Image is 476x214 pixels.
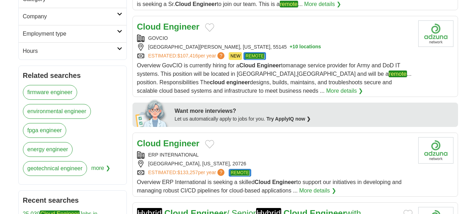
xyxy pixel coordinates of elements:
[135,99,169,127] img: apply-iq-scientist.png
[148,35,168,41] a: GOVCIO
[137,43,413,51] div: [GEOGRAPHIC_DATA][PERSON_NAME], [US_STATE], 55145
[23,123,67,138] a: fpga engineer
[210,79,225,85] strong: cloud
[23,142,73,157] a: energy engineer
[257,62,281,68] strong: Engineer
[137,179,402,194] span: Overview ERP International is seeking a skilled to support our initiatives in developing and mana...
[137,62,412,94] span: Overview GovCIO is currently hiring for a tomanage service provider for Army and DoD IT systems. ...
[137,22,199,31] a: Cloud Engineer
[227,79,250,85] strong: engineer
[290,43,292,51] span: +
[175,107,454,115] div: Want more interviews?
[245,53,264,59] em: REMOTE
[205,140,214,148] button: Add to favorite jobs
[23,195,122,206] h2: Recent searches
[418,137,453,164] img: ERP International logo
[91,161,110,180] span: more ❯
[19,8,126,25] a: Company
[23,30,117,38] h2: Employment type
[163,139,199,148] strong: Engineer
[280,1,298,7] em: remote
[266,116,311,122] a: Try ApplyIQ now ❯
[177,53,198,59] span: $107,416
[217,169,224,176] span: ?
[23,47,117,55] h2: Hours
[163,22,199,31] strong: Engineer
[23,161,87,176] a: geotechnical engineer
[175,115,454,123] div: Let us automatically apply to jobs for you.
[299,187,336,195] a: More details ❯
[389,71,407,77] em: remote
[290,43,321,51] button: +10 locations
[137,139,199,148] a: Cloud Engineer
[418,20,453,47] img: GovCIO logo
[23,85,77,100] a: firmware engineer
[23,70,122,81] h2: Related searches
[177,170,198,175] span: $133,257
[137,160,413,167] div: [GEOGRAPHIC_DATA], [US_STATE], 20726
[19,25,126,42] a: Employment type
[23,104,91,119] a: environmental engineer
[205,23,214,32] button: Add to favorite jobs
[137,22,161,31] strong: Cloud
[148,52,226,60] a: ESTIMATED:$107,416per year?
[175,1,191,7] strong: Cloud
[217,52,224,59] span: ?
[326,87,363,95] a: More details ❯
[229,52,242,60] span: NEW
[255,179,271,185] strong: Cloud
[272,179,296,185] strong: Engineer
[148,169,226,177] a: ESTIMATED:$133,257per year?
[193,1,217,7] strong: Engineer
[230,170,249,176] em: REMOTE
[148,152,199,158] a: ERP INTERNATIONAL
[19,42,126,60] a: Hours
[239,62,255,68] strong: Cloud
[137,139,161,148] strong: Cloud
[23,12,117,21] h2: Company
